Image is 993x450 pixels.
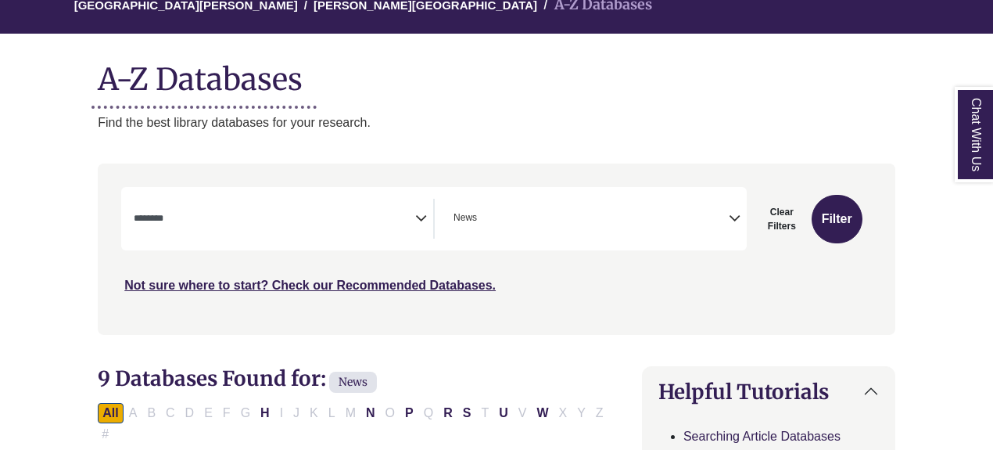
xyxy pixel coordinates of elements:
button: Submit for Search Results [812,195,862,243]
button: Filter Results W [532,403,553,423]
button: Filter Results S [458,403,476,423]
button: Filter Results N [361,403,380,423]
button: Clear Filters [756,195,808,243]
a: Not sure where to start? Check our Recommended Databases. [124,279,496,292]
button: Filter Results P [400,403,418,423]
span: News [453,211,477,225]
span: News [329,372,377,393]
textarea: Search [134,214,415,226]
h1: A-Z Databases [98,49,895,97]
p: Find the best library databases for your research. [98,113,895,133]
div: Alpha-list to filter by first letter of database name [98,405,609,440]
span: 9 Databases Found for: [98,365,326,391]
nav: Search filters [98,164,895,334]
button: Helpful Tutorials [643,367,894,416]
button: Filter Results R [439,403,457,423]
li: News [447,211,477,225]
button: All [98,403,123,423]
textarea: Search [480,214,487,226]
button: Filter Results U [494,403,513,423]
button: Filter Results H [256,403,274,423]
